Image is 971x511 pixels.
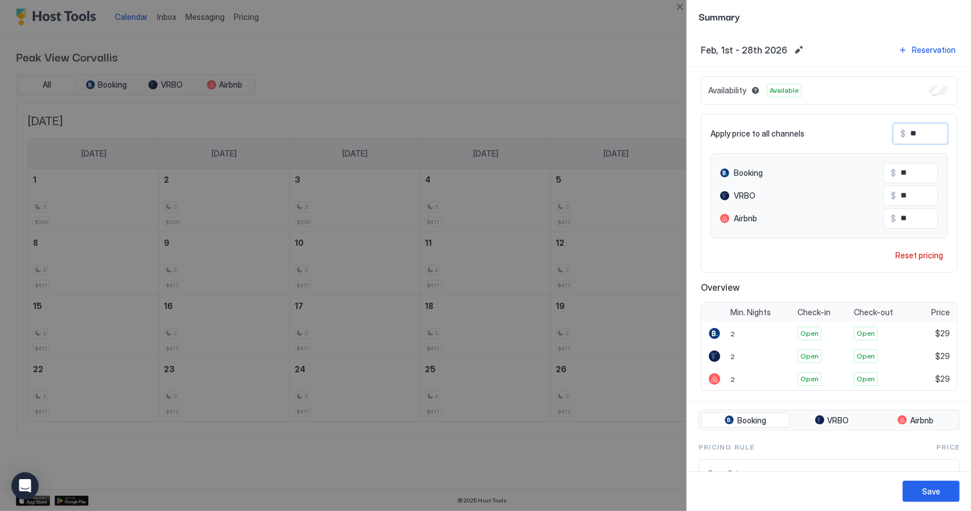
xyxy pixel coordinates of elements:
[900,129,906,139] span: $
[734,213,757,224] span: Airbnb
[792,43,805,57] button: Edit date range
[800,328,819,339] span: Open
[922,485,940,497] div: Save
[891,213,896,224] span: $
[749,84,762,97] button: Blocked dates override all pricing rules and remain unavailable until manually unblocked
[874,413,957,428] button: Airbnb
[730,307,771,318] span: Min. Nights
[891,248,948,263] button: Reset pricing
[708,469,929,479] span: Base Price
[710,129,804,139] span: Apply price to all channels
[701,44,787,56] span: Feb, 1st - 28th 2026
[896,42,957,57] button: Reservation
[730,375,735,384] span: 2
[701,413,790,428] button: Booking
[857,328,875,339] span: Open
[800,374,819,384] span: Open
[708,85,746,96] span: Availability
[730,352,735,361] span: 2
[903,481,960,502] button: Save
[891,168,896,178] span: $
[701,282,957,293] span: Overview
[734,191,755,201] span: VRBO
[734,168,763,178] span: Booking
[828,415,849,426] span: VRBO
[857,351,875,361] span: Open
[792,413,873,428] button: VRBO
[730,329,735,338] span: 2
[11,472,39,500] div: Open Intercom Messenger
[936,442,960,452] span: Price
[910,415,933,426] span: Airbnb
[699,9,960,23] span: Summary
[798,307,830,318] span: Check-in
[857,374,875,384] span: Open
[854,307,893,318] span: Check-out
[891,191,896,201] span: $
[699,442,754,452] span: Pricing Rule
[912,44,956,56] div: Reservation
[737,415,766,426] span: Booking
[800,351,819,361] span: Open
[931,307,950,318] span: Price
[895,249,943,261] div: Reset pricing
[699,410,960,431] div: tab-group
[770,85,799,96] span: Available
[935,351,950,361] span: $29
[935,328,950,339] span: $29
[935,374,950,384] span: $29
